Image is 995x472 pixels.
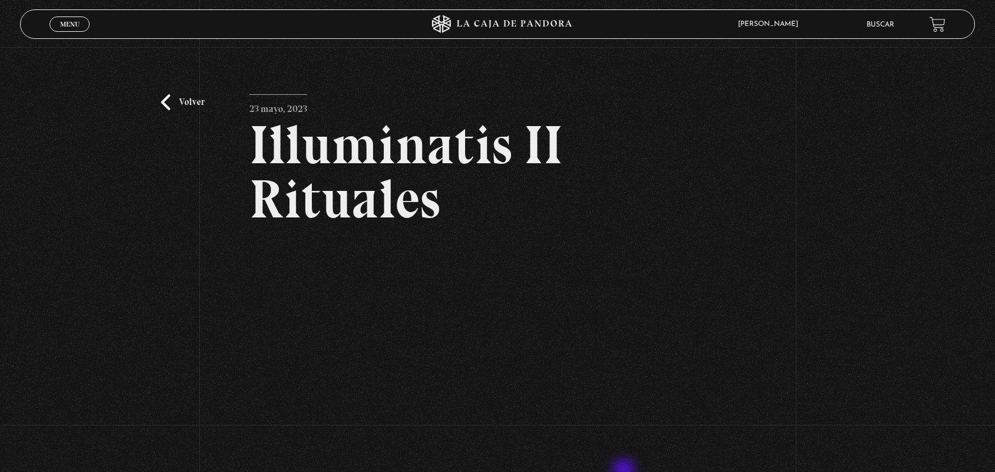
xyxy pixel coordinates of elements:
[866,21,894,28] a: Buscar
[249,118,746,226] h2: Illuminatis II Rituales
[732,21,810,28] span: [PERSON_NAME]
[161,94,205,110] a: Volver
[930,16,945,32] a: View your shopping cart
[60,21,80,28] span: Menu
[249,94,307,118] p: 23 mayo, 2023
[56,31,84,39] span: Cerrar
